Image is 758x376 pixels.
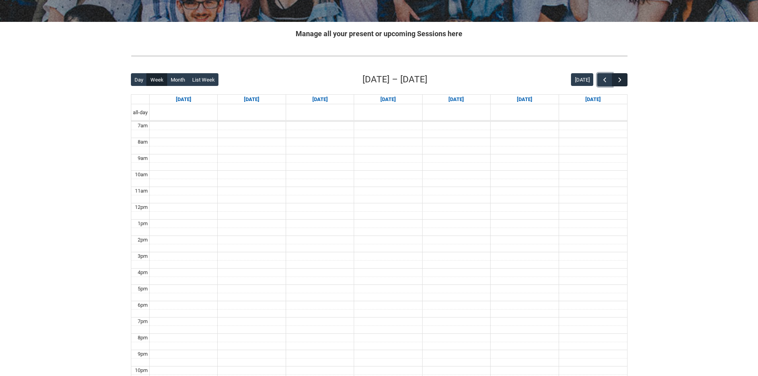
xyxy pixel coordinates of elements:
[311,95,329,104] a: Go to September 9, 2025
[133,187,149,195] div: 11am
[447,95,466,104] a: Go to September 11, 2025
[167,73,189,86] button: Month
[136,220,149,228] div: 1pm
[136,138,149,146] div: 8am
[136,350,149,358] div: 9pm
[136,334,149,342] div: 8pm
[379,95,398,104] a: Go to September 10, 2025
[131,73,147,86] button: Day
[242,95,261,104] a: Go to September 8, 2025
[136,252,149,260] div: 3pm
[515,95,534,104] a: Go to September 12, 2025
[131,28,627,39] h2: Manage all your present or upcoming Sessions here
[136,236,149,244] div: 2pm
[131,52,627,60] img: REDU_GREY_LINE
[136,122,149,130] div: 7am
[188,73,218,86] button: List Week
[136,301,149,309] div: 6pm
[136,154,149,162] div: 9am
[597,73,612,86] button: Previous Week
[133,203,149,211] div: 12pm
[133,366,149,374] div: 10pm
[136,285,149,293] div: 5pm
[571,73,593,86] button: [DATE]
[133,171,149,179] div: 10am
[131,109,149,117] span: all-day
[136,318,149,325] div: 7pm
[146,73,167,86] button: Week
[612,73,627,86] button: Next Week
[362,73,427,86] h2: [DATE] – [DATE]
[584,95,602,104] a: Go to September 13, 2025
[136,269,149,277] div: 4pm
[174,95,193,104] a: Go to September 7, 2025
